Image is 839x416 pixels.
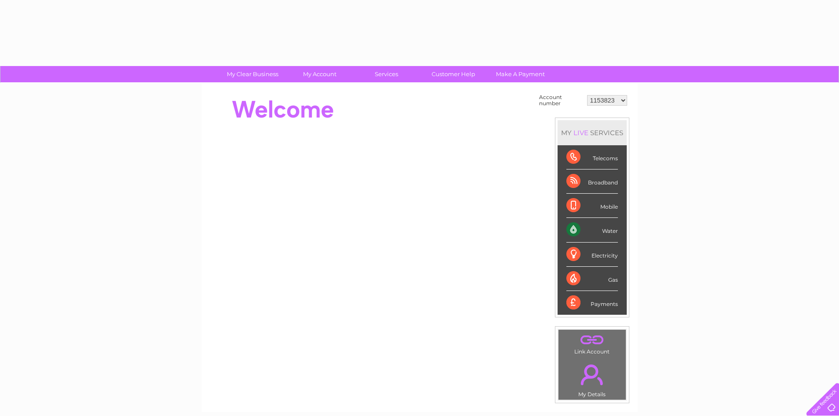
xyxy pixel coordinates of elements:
div: Water [566,218,618,242]
div: Telecoms [566,145,618,169]
div: LIVE [572,129,590,137]
a: Customer Help [417,66,490,82]
td: Account number [537,92,585,109]
div: Gas [566,267,618,291]
div: Mobile [566,194,618,218]
div: Broadband [566,169,618,194]
td: Link Account [558,329,626,357]
td: My Details [558,357,626,400]
a: Services [350,66,423,82]
div: Payments [566,291,618,315]
a: . [561,332,624,347]
div: Electricity [566,243,618,267]
a: My Account [283,66,356,82]
div: MY SERVICES [558,120,627,145]
a: Make A Payment [484,66,557,82]
a: My Clear Business [216,66,289,82]
a: . [561,359,624,390]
